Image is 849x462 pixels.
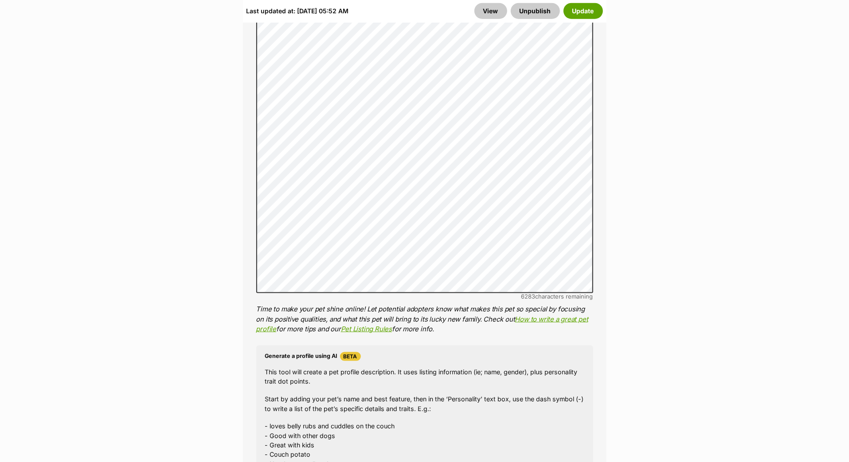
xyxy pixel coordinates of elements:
[256,315,588,334] a: How to write a great pet profile
[265,394,584,413] p: Start by adding your pet’s name and best feature, then in the ‘Personality’ text box, use the das...
[340,352,361,361] span: Beta
[511,3,560,19] button: Unpublish
[474,3,507,19] a: View
[265,367,584,386] p: This tool will create a pet profile description. It uses listing information (ie; name, gender), ...
[265,352,584,361] h4: Generate a profile using AI
[563,3,603,19] button: Update
[256,304,593,334] p: Time to make your pet shine online! Let potential adopters know what makes this pet so special by...
[341,325,392,333] a: Pet Listing Rules
[256,293,593,300] div: characters remaining
[521,293,536,300] span: 6283
[246,3,349,19] div: Last updated at: [DATE] 05:52 AM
